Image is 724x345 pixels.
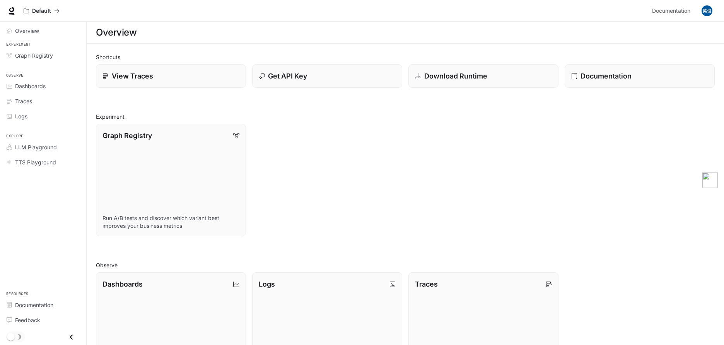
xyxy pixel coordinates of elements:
[3,24,83,38] a: Overview
[702,5,712,16] img: User avatar
[96,64,246,88] a: View Traces
[3,109,83,123] a: Logs
[96,113,715,121] h2: Experiment
[96,25,137,40] h1: Overview
[268,71,307,81] p: Get API Key
[96,261,715,269] h2: Observe
[15,316,40,324] span: Feedback
[652,6,690,16] span: Documentation
[96,124,246,236] a: Graph RegistryRun A/B tests and discover which variant best improves your business metrics
[7,332,15,341] span: Dark mode toggle
[102,279,143,289] p: Dashboards
[3,49,83,62] a: Graph Registry
[63,329,80,345] button: Close drawer
[15,143,57,151] span: LLM Playground
[112,71,153,81] p: View Traces
[3,313,83,327] a: Feedback
[408,64,558,88] a: Download Runtime
[649,3,696,19] a: Documentation
[15,112,27,120] span: Logs
[565,64,715,88] a: Documentation
[32,8,51,14] p: Default
[3,79,83,93] a: Dashboards
[15,97,32,105] span: Traces
[3,298,83,312] a: Documentation
[96,53,715,61] h2: Shortcuts
[415,279,438,289] p: Traces
[15,158,56,166] span: TTS Playground
[102,130,152,141] p: Graph Registry
[15,82,46,90] span: Dashboards
[699,3,715,19] button: User avatar
[102,214,239,230] p: Run A/B tests and discover which variant best improves your business metrics
[3,140,83,154] a: LLM Playground
[424,71,487,81] p: Download Runtime
[252,64,402,88] button: Get API Key
[259,279,275,289] p: Logs
[3,155,83,169] a: TTS Playground
[3,94,83,108] a: Traces
[15,27,39,35] span: Overview
[20,3,63,19] button: All workspaces
[581,71,632,81] p: Documentation
[15,51,53,60] span: Graph Registry
[15,301,53,309] span: Documentation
